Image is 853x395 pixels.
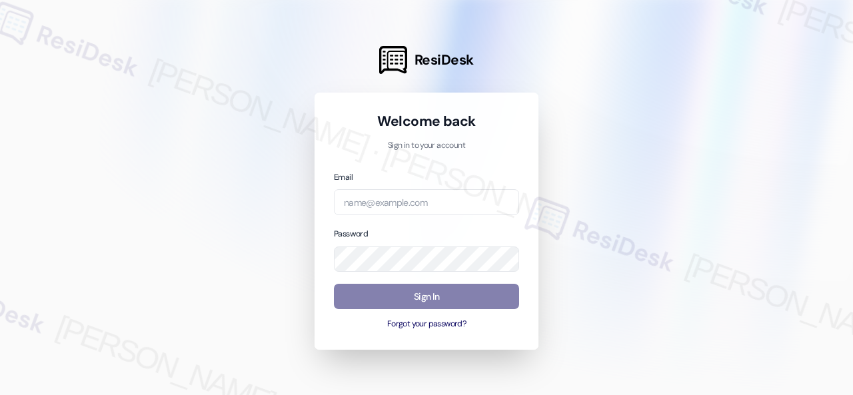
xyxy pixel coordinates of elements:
span: ResiDesk [415,51,474,69]
img: ResiDesk Logo [379,46,407,74]
label: Password [334,228,368,239]
input: name@example.com [334,189,519,215]
h1: Welcome back [334,112,519,131]
label: Email [334,172,353,183]
button: Sign In [334,284,519,310]
button: Forgot your password? [334,318,519,330]
p: Sign in to your account [334,140,519,152]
